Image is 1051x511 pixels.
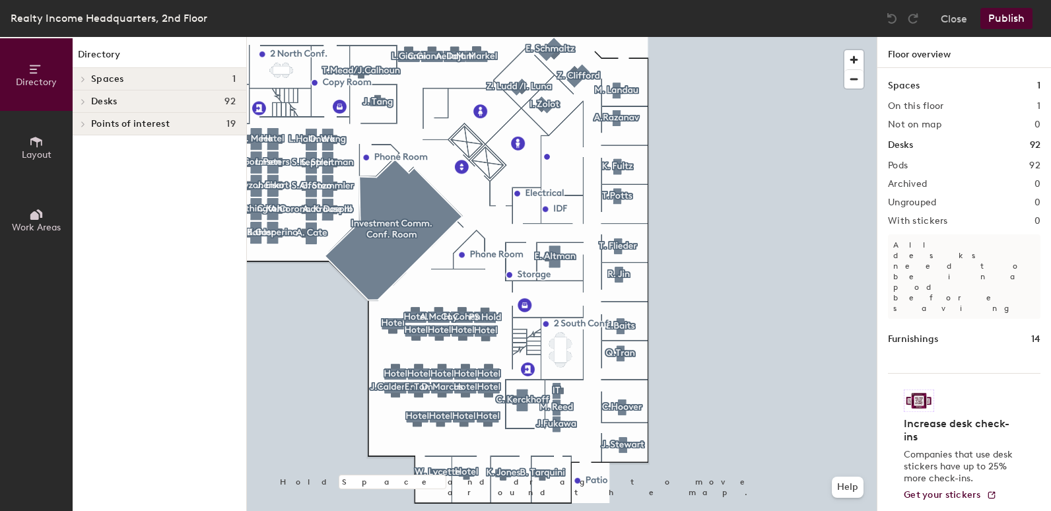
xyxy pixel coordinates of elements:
[1037,101,1040,112] h2: 1
[885,12,898,25] img: Undo
[1034,119,1040,130] h2: 0
[888,197,937,208] h2: Ungrouped
[906,12,920,25] img: Redo
[832,477,864,498] button: Help
[1034,179,1040,189] h2: 0
[12,222,61,233] span: Work Areas
[91,74,124,85] span: Spaces
[888,119,941,130] h2: Not on map
[224,96,236,107] span: 92
[904,490,997,501] a: Get your stickers
[91,96,117,107] span: Desks
[1034,216,1040,226] h2: 0
[1029,160,1040,171] h2: 92
[888,79,920,93] h1: Spaces
[888,138,913,153] h1: Desks
[1031,332,1040,347] h1: 14
[904,390,934,412] img: Sticker logo
[888,216,948,226] h2: With stickers
[1034,197,1040,208] h2: 0
[1030,138,1040,153] h1: 92
[888,160,908,171] h2: Pods
[888,101,944,112] h2: On this floor
[232,74,236,85] span: 1
[22,149,51,160] span: Layout
[980,8,1033,29] button: Publish
[904,417,1017,444] h4: Increase desk check-ins
[888,234,1040,319] p: All desks need to be in a pod before saving
[91,119,170,129] span: Points of interest
[226,119,236,129] span: 19
[1037,79,1040,93] h1: 1
[941,8,967,29] button: Close
[16,77,57,88] span: Directory
[904,489,981,500] span: Get your stickers
[877,37,1051,68] h1: Floor overview
[888,332,938,347] h1: Furnishings
[904,449,1017,485] p: Companies that use desk stickers have up to 25% more check-ins.
[73,48,246,68] h1: Directory
[888,179,927,189] h2: Archived
[11,10,207,26] div: Realty Income Headquarters, 2nd Floor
